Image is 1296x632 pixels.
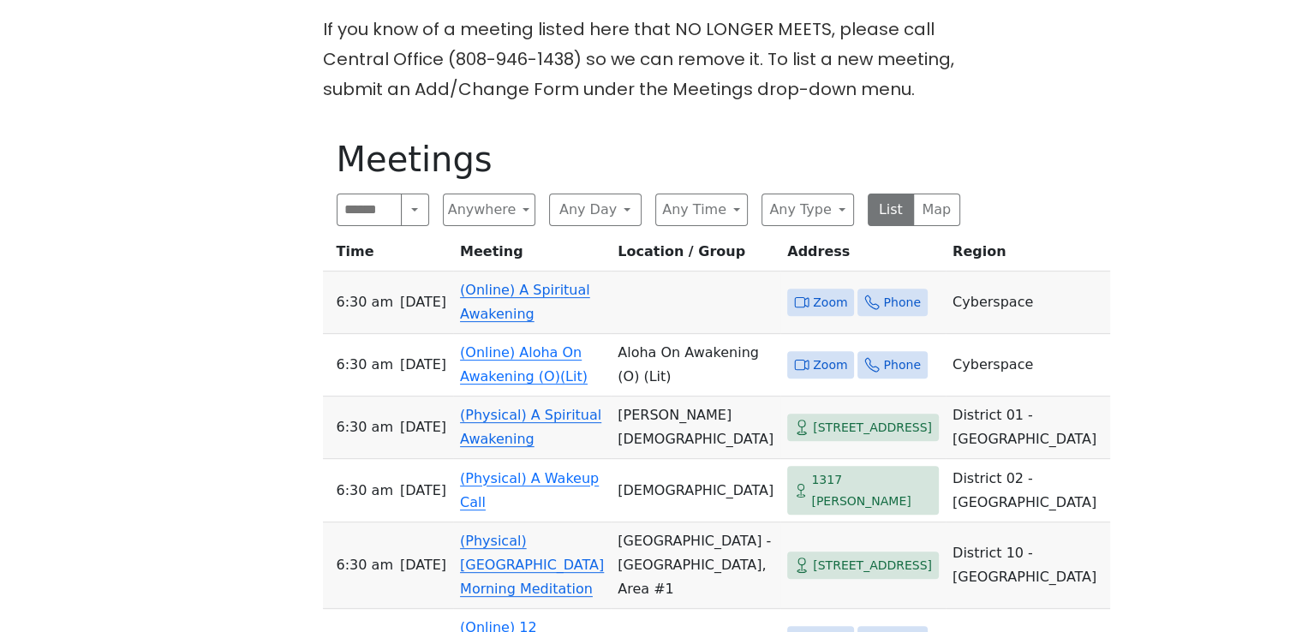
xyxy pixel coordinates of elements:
[460,470,599,510] a: (Physical) A Wakeup Call
[611,396,780,459] td: [PERSON_NAME][DEMOGRAPHIC_DATA]
[460,282,590,322] a: (Online) A Spiritual Awakening
[400,290,446,314] span: [DATE]
[337,290,393,314] span: 6:30 AM
[337,353,393,377] span: 6:30 AM
[400,479,446,503] span: [DATE]
[337,415,393,439] span: 6:30 AM
[323,15,974,104] p: If you know of a meeting listed here that NO LONGER MEETS, please call Central Office (808-946-14...
[460,344,588,385] a: (Online) Aloha On Awakening (O)(Lit)
[611,334,780,396] td: Aloha On Awakening (O) (Lit)
[946,240,1110,271] th: Region
[460,407,601,447] a: (Physical) A Spiritual Awakening
[946,522,1110,609] td: District 10 - [GEOGRAPHIC_DATA]
[813,355,847,376] span: Zoom
[611,522,780,609] td: [GEOGRAPHIC_DATA] - [GEOGRAPHIC_DATA], Area #1
[946,334,1110,396] td: Cyberspace
[868,194,915,226] button: List
[883,355,920,376] span: Phone
[946,271,1110,334] td: Cyberspace
[337,194,403,226] input: Search
[813,417,932,438] span: [STREET_ADDRESS]
[337,479,393,503] span: 6:30 AM
[811,469,932,511] span: 1317 [PERSON_NAME]
[813,555,932,576] span: [STREET_ADDRESS]
[443,194,535,226] button: Anywhere
[460,533,604,597] a: (Physical) [GEOGRAPHIC_DATA] Morning Meditation
[611,459,780,522] td: [DEMOGRAPHIC_DATA]
[337,553,393,577] span: 6:30 AM
[400,415,446,439] span: [DATE]
[946,396,1110,459] td: District 01 - [GEOGRAPHIC_DATA]
[780,240,946,271] th: Address
[813,292,847,313] span: Zoom
[549,194,642,226] button: Any Day
[611,240,780,271] th: Location / Group
[401,194,428,226] button: Search
[913,194,960,226] button: Map
[400,553,446,577] span: [DATE]
[655,194,748,226] button: Any Time
[337,139,960,180] h1: Meetings
[761,194,854,226] button: Any Type
[400,353,446,377] span: [DATE]
[453,240,611,271] th: Meeting
[946,459,1110,522] td: District 02 - [GEOGRAPHIC_DATA]
[883,292,920,313] span: Phone
[323,240,454,271] th: Time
